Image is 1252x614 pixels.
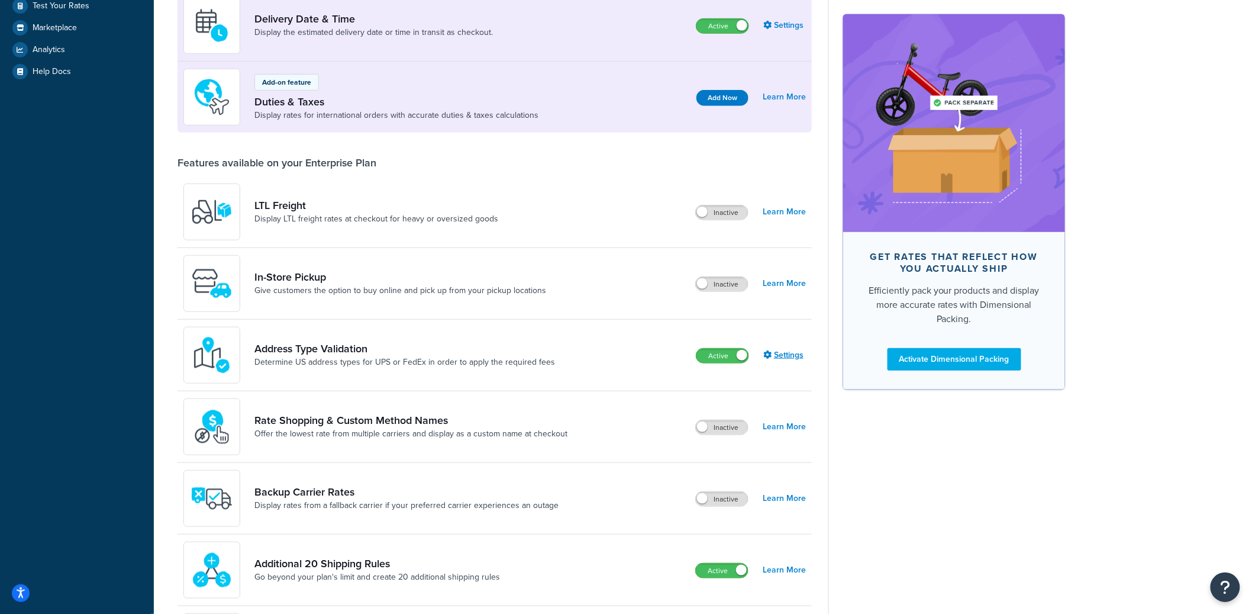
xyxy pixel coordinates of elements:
[862,251,1046,275] div: Get rates that reflect how you actually ship
[696,492,748,506] label: Inactive
[33,45,65,55] span: Analytics
[33,67,71,77] span: Help Docs
[763,419,806,435] a: Learn More
[254,285,546,297] a: Give customers the option to buy online and pick up from your pickup locations
[33,1,89,11] span: Test Your Rates
[696,277,748,291] label: Inactive
[191,263,233,304] img: wfgcfpwTIucLEAAAAASUVORK5CYII=
[254,500,559,512] a: Display rates from a fallback carrier if your preferred carrier experiences an outage
[254,27,493,38] a: Display the estimated delivery date or time in transit as checkout.
[862,284,1046,326] div: Efficiently pack your products and display more accurate rates with Dimensional Packing.
[254,95,538,108] a: Duties & Taxes
[191,549,233,591] img: icon-duo-feat-rules-202d6e6e.png
[191,335,233,376] img: kIG8fy0lQAAAABJRU5ErkJggg==
[696,420,748,435] label: Inactive
[254,557,500,570] a: Additional 20 Shipping Rules
[888,348,1021,371] a: Activate Dimensional Packing
[254,110,538,121] a: Display rates for international orders with accurate duties & taxes calculations
[254,213,498,225] a: Display LTL freight rates at checkout for heavy or oversized goods
[9,17,145,38] a: Marketplace
[178,156,376,169] div: Features available on your Enterprise Plan
[696,349,748,363] label: Active
[254,271,546,284] a: In-Store Pickup
[763,562,806,578] a: Learn More
[254,414,567,427] a: Rate Shopping & Custom Method Names
[9,39,145,60] a: Analytics
[191,5,233,46] img: gfkeb5ejjkALwAAAABJRU5ErkJggg==
[254,342,555,355] a: Address Type Validation
[254,199,498,212] a: LTL Freight
[191,478,233,519] img: icon-duo-feat-backup-carrier-4420b188.png
[696,90,748,106] button: Add Now
[763,17,806,34] a: Settings
[254,428,567,440] a: Offer the lowest rate from multiple carriers and display as a custom name at checkout
[254,571,500,583] a: Go beyond your plan's limit and create 20 additional shipping rules
[696,205,748,220] label: Inactive
[696,19,748,33] label: Active
[763,204,806,220] a: Learn More
[9,61,145,82] a: Help Docs
[763,275,806,292] a: Learn More
[262,77,311,88] p: Add-on feature
[763,490,806,507] a: Learn More
[763,89,806,105] a: Learn More
[191,406,233,448] img: icon-duo-feat-rate-shopping-ecdd8bed.png
[191,191,233,233] img: y79ZsPf0fXUFUhFXDzUgf+ktZg5F2+ohG75+v3d2s1D9TjoU8PiyCIluIjV41seZevKCRuEjTPPOKHJsQcmKCXGdfprl3L4q7...
[763,347,806,364] a: Settings
[861,32,1047,214] img: feature-image-dim-d40ad3071a2b3c8e08177464837368e35600d3c5e73b18a22c1e4bb210dc32ac.png
[254,356,555,368] a: Determine US address types for UPS or FedEx in order to apply the required fees
[254,486,559,499] a: Backup Carrier Rates
[1211,573,1240,602] button: Open Resource Center
[191,76,233,118] img: icon-duo-feat-landed-cost-7136b061.png
[696,564,748,578] label: Active
[33,23,77,33] span: Marketplace
[254,12,493,25] a: Delivery Date & Time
